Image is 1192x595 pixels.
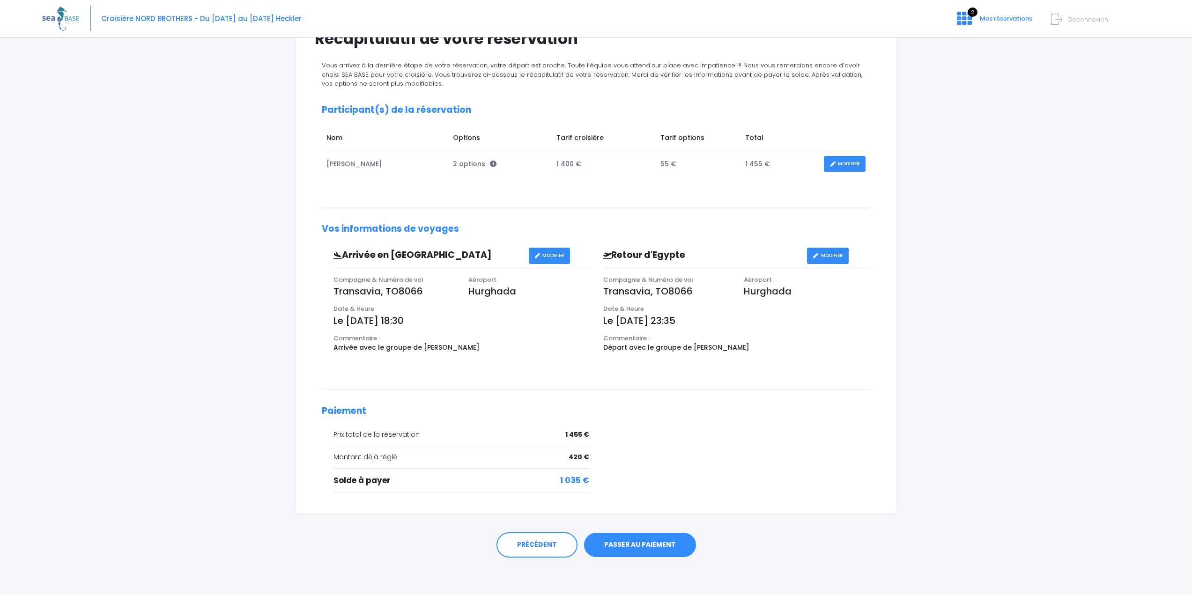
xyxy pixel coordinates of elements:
span: 2 options [453,159,496,169]
h2: Paiement [322,406,870,417]
td: Nom [322,128,448,151]
a: 2 Mes réservations [949,17,1038,26]
h3: Retour d'Egypte [596,250,807,261]
h2: Vos informations de voyages [322,224,870,235]
p: Hurghada [744,284,870,298]
span: Date & Heure [603,304,644,313]
span: Aéroport [744,275,772,284]
td: 1 455 € [740,151,819,177]
p: Départ avec le groupe de [PERSON_NAME] [603,343,871,353]
p: Le [DATE] 18:30 [333,314,589,328]
a: MODIFIER [529,248,570,264]
div: Solde à payer [333,475,589,487]
td: [PERSON_NAME] [322,151,448,177]
div: Montant déjà réglé [333,452,589,462]
a: MODIFIER [807,248,849,264]
td: Tarif options [656,128,740,151]
span: Déconnexion [1067,15,1108,24]
td: Total [740,128,819,151]
p: Transavia, TO8066 [603,284,730,298]
span: Croisière NORD BROTHERS - Du [DATE] au [DATE] Heckler [101,14,302,23]
td: 55 € [656,151,740,177]
td: Options [448,128,552,151]
h2: Participant(s) de la réservation [322,105,870,116]
td: 1 400 € [552,151,656,177]
span: 2 [968,7,977,17]
span: Compagnie & Numéro de vol [603,275,693,284]
p: Arrivée avec le groupe de [PERSON_NAME] [333,343,589,353]
a: PASSER AU PAIEMENT [584,533,696,557]
span: Vous arrivez à la dernière étape de votre réservation, votre départ est proche. Toute l’équipe vo... [322,61,862,88]
h3: Arrivée en [GEOGRAPHIC_DATA] [326,250,529,261]
span: Compagnie & Numéro de vol [333,275,423,284]
td: Tarif croisière [552,128,656,151]
p: Le [DATE] 23:35 [603,314,871,328]
a: MODIFIER [824,156,866,172]
p: Transavia, TO8066 [333,284,454,298]
span: Aéroport [468,275,496,284]
span: 1 455 € [565,430,589,440]
span: Mes réservations [980,14,1032,23]
span: Commentaire : [603,334,650,343]
span: Date & Heure [333,304,374,313]
a: PRÉCÉDENT [496,532,577,558]
span: 1 035 € [560,475,589,487]
h1: Récapitulatif de votre réservation [315,29,877,48]
span: 420 € [569,452,589,462]
p: Hurghada [468,284,589,298]
span: Commentaire : [333,334,380,343]
div: Prix total de la réservation [333,430,589,440]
